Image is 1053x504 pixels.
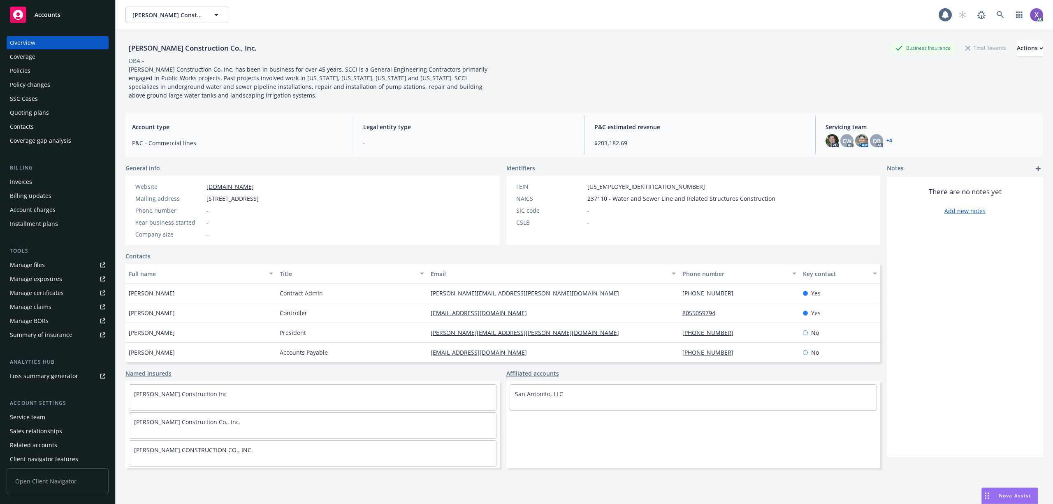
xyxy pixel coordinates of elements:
div: FEIN [516,182,584,191]
a: Manage claims [7,300,109,314]
div: Mailing address [135,194,203,203]
a: [PERSON_NAME][EMAIL_ADDRESS][PERSON_NAME][DOMAIN_NAME] [431,289,626,297]
a: Sales relationships [7,425,109,438]
a: Quoting plans [7,106,109,119]
a: Search [992,7,1009,23]
div: Drag to move [982,488,992,504]
span: Legal entity type [363,123,574,131]
a: [PERSON_NAME] Construction Inc [134,390,227,398]
div: Sales relationships [10,425,62,438]
a: Summary of insurance [7,328,109,341]
div: CSLB [516,218,584,227]
span: 237110 - Water and Sewer Line and Related Structures Construction [587,194,775,203]
span: - [363,139,574,147]
div: Year business started [135,218,203,227]
div: Manage exposures [10,272,62,286]
div: [PERSON_NAME] Construction Co., Inc. [125,43,260,53]
span: No [811,348,819,357]
div: Company size [135,230,203,239]
div: Manage BORs [10,314,49,327]
a: Add new notes [944,207,986,215]
a: add [1033,164,1043,174]
a: San Antonito, LLC [515,390,563,398]
span: - [587,206,589,215]
span: General info [125,164,160,172]
a: Client navigator features [7,453,109,466]
a: Switch app [1011,7,1027,23]
span: Servicing team [826,123,1037,131]
button: Full name [125,264,276,283]
div: Email [431,269,667,278]
a: Related accounts [7,439,109,452]
a: Coverage gap analysis [7,134,109,147]
div: Tools [7,247,109,255]
span: [STREET_ADDRESS] [206,194,259,203]
a: 8055059794 [682,309,722,317]
div: Account charges [10,203,56,216]
a: Overview [7,36,109,49]
span: P&C - Commercial lines [132,139,343,147]
a: Contacts [7,120,109,133]
button: [PERSON_NAME] Construction Co., Inc. [125,7,228,23]
div: Billing [7,164,109,172]
div: Overview [10,36,35,49]
div: SIC code [516,206,584,215]
span: Accounts [35,12,60,18]
span: Accounts Payable [280,348,328,357]
div: Title [280,269,415,278]
span: [PERSON_NAME] [129,328,175,337]
a: [DOMAIN_NAME] [206,183,254,190]
span: [PERSON_NAME] [129,309,175,317]
a: [PERSON_NAME] Construction Co., Inc. [134,418,241,426]
div: Client navigator features [10,453,78,466]
span: Yes [811,309,821,317]
button: Key contact [800,264,880,283]
div: Actions [1017,40,1043,56]
span: Manage exposures [7,272,109,286]
span: Notes [887,164,904,174]
span: Contract Admin [280,289,323,297]
div: Coverage gap analysis [10,134,71,147]
a: [PHONE_NUMBER] [682,348,740,356]
div: SSC Cases [10,92,38,105]
div: DBA: - [129,56,144,65]
span: [US_EMPLOYER_IDENTIFICATION_NUMBER] [587,182,705,191]
button: Nova Assist [981,488,1038,504]
div: Quoting plans [10,106,49,119]
span: Identifiers [506,164,535,172]
a: Policy changes [7,78,109,91]
span: [PERSON_NAME] [129,289,175,297]
span: Nova Assist [999,492,1031,499]
a: Policies [7,64,109,77]
div: Phone number [682,269,788,278]
a: Service team [7,411,109,424]
span: There are no notes yet [929,187,1002,197]
a: SSC Cases [7,92,109,105]
a: Invoices [7,175,109,188]
div: Installment plans [10,217,58,230]
a: Start snowing [954,7,971,23]
div: Loss summary generator [10,369,78,383]
span: Controller [280,309,307,317]
div: Policy changes [10,78,50,91]
a: Manage certificates [7,286,109,300]
div: Phone number [135,206,203,215]
span: CW [842,137,851,145]
div: Manage certificates [10,286,64,300]
span: $203,182.69 [594,139,805,147]
span: President [280,328,306,337]
img: photo [855,134,868,147]
div: Policies [10,64,30,77]
span: [PERSON_NAME] Construction Co, Inc. has been in business for over 45 years. SCCI is a General Eng... [129,65,489,99]
div: Website [135,182,203,191]
div: Total Rewards [961,43,1010,53]
span: [PERSON_NAME] Construction Co., Inc. [132,11,204,19]
span: Account type [132,123,343,131]
button: Email [427,264,679,283]
div: Full name [129,269,264,278]
a: [PERSON_NAME][EMAIL_ADDRESS][PERSON_NAME][DOMAIN_NAME] [431,329,626,337]
div: Service team [10,411,45,424]
div: Business Insurance [891,43,955,53]
button: Phone number [679,264,800,283]
img: photo [826,134,839,147]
